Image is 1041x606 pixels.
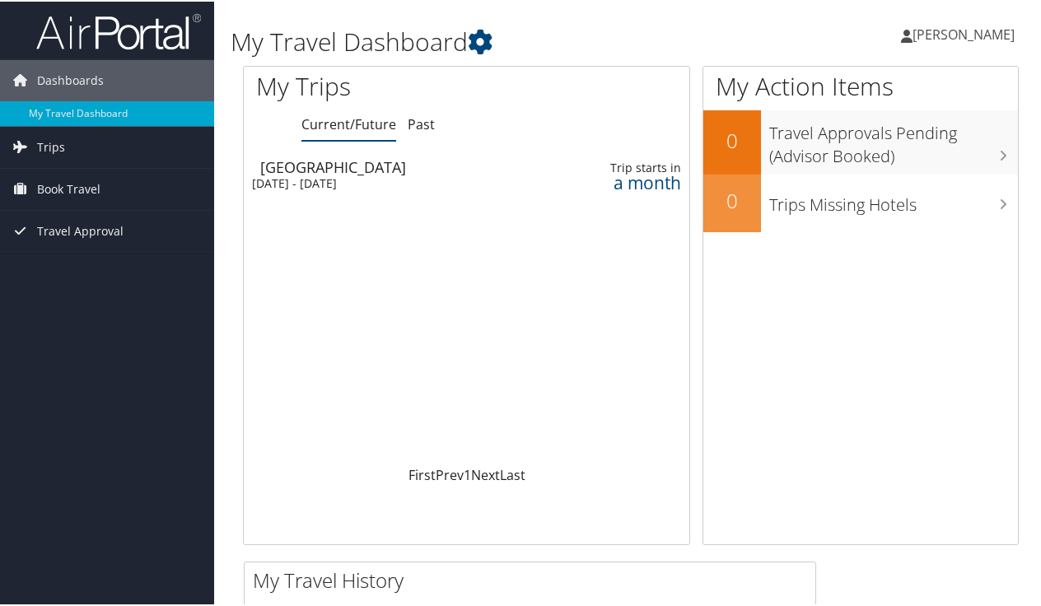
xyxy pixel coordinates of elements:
[703,68,1018,102] h1: My Action Items
[436,464,464,482] a: Prev
[231,23,764,58] h1: My Travel Dashboard
[703,173,1018,231] a: 0Trips Missing Hotels
[703,125,761,153] h2: 0
[703,109,1018,172] a: 0Travel Approvals Pending (Advisor Booked)
[408,464,436,482] a: First
[769,112,1018,166] h3: Travel Approvals Pending (Advisor Booked)
[703,185,761,213] h2: 0
[37,125,65,166] span: Trips
[586,174,681,189] div: a month
[586,159,681,174] div: Trip starts in
[252,175,527,189] div: [DATE] - [DATE]
[913,24,1015,42] span: [PERSON_NAME]
[901,8,1031,58] a: [PERSON_NAME]
[253,565,815,593] h2: My Travel History
[37,209,124,250] span: Travel Approval
[260,158,535,173] div: [GEOGRAPHIC_DATA]
[256,68,492,102] h1: My Trips
[37,58,104,100] span: Dashboards
[500,464,525,482] a: Last
[464,464,471,482] a: 1
[37,167,100,208] span: Book Travel
[471,464,500,482] a: Next
[769,184,1018,215] h3: Trips Missing Hotels
[408,114,435,132] a: Past
[301,114,396,132] a: Current/Future
[36,11,201,49] img: airportal-logo.png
